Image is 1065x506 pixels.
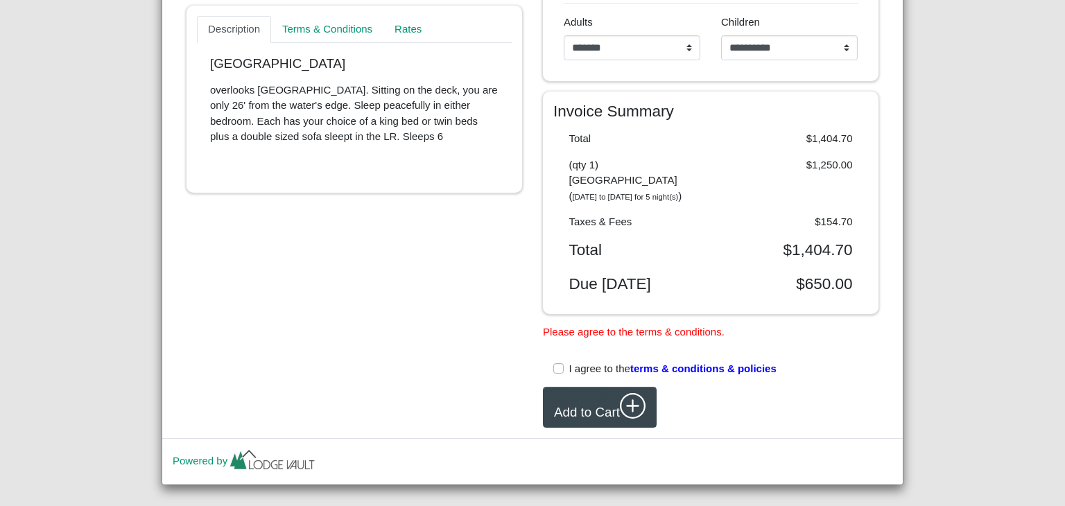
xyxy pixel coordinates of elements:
[711,214,863,230] div: $154.70
[227,446,318,477] img: lv-small.ca335149.png
[553,102,868,121] h4: Invoice Summary
[630,363,777,374] span: terms & conditions & policies
[210,82,499,145] p: overlooks [GEOGRAPHIC_DATA]. Sitting on the deck, you are only 26' from the water's edge. Sleep p...
[210,56,499,72] p: [GEOGRAPHIC_DATA]
[711,241,863,259] div: $1,404.70
[271,16,383,44] a: Terms & Conditions
[564,16,593,28] span: Adults
[620,393,646,419] svg: plus circle
[711,157,863,204] div: $1,250.00
[559,274,711,293] div: Due [DATE]
[543,387,657,428] button: Add to Cartplus circle
[559,131,711,147] div: Total
[543,324,878,340] li: Please agree to the terms & conditions.
[721,16,760,28] span: Children
[559,241,711,259] div: Total
[711,131,863,147] div: $1,404.70
[559,157,711,204] div: (qty 1) [GEOGRAPHIC_DATA] ( )
[559,214,711,230] div: Taxes & Fees
[197,16,271,44] a: Description
[569,361,777,377] label: I agree to the
[711,274,863,293] div: $650.00
[573,193,679,201] i: [DATE] to [DATE] for 5 night(s)
[173,455,318,466] a: Powered by
[383,16,433,44] a: Rates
